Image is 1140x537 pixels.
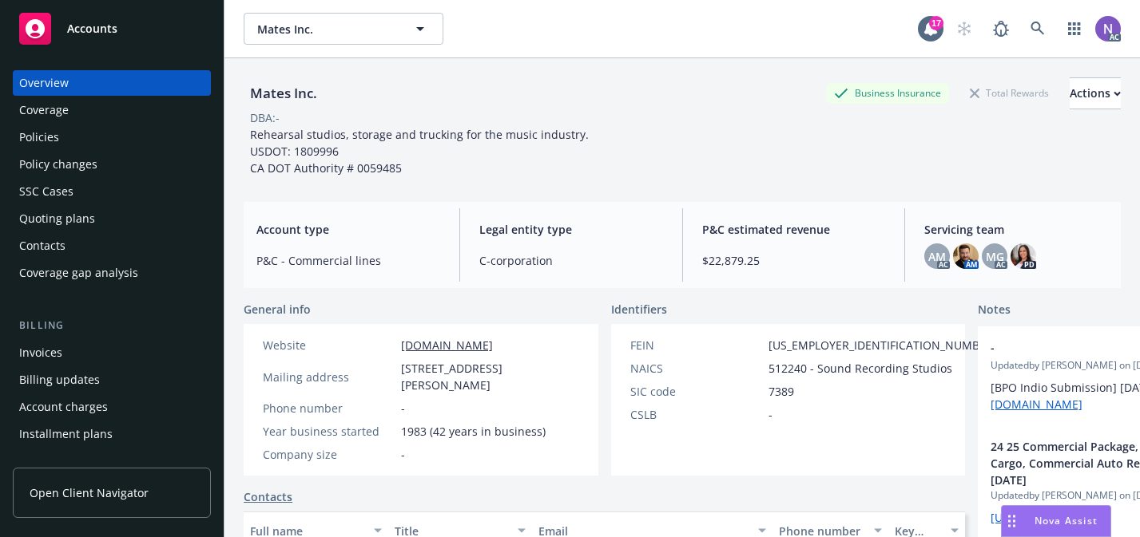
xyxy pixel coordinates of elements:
div: SIC code [630,383,762,400]
div: Account charges [19,394,108,420]
span: Identifiers [611,301,667,318]
div: Invoices [19,340,62,365]
img: photo [1011,243,1036,269]
div: Installment plans [19,421,113,447]
a: Policy changes [13,152,211,177]
a: Billing updates [13,367,211,393]
button: Actions [1070,77,1121,109]
div: SSC Cases [19,179,73,204]
a: Overview [13,70,211,96]
div: Policies [19,124,59,150]
span: $22,879.25 [702,252,886,269]
div: CSLB [630,406,762,423]
div: Billing [13,318,211,334]
div: FEIN [630,337,762,353]
a: [URL][DOMAIN_NAME] [991,510,1111,525]
div: Company size [263,446,395,463]
span: - [401,400,405,417]
div: Total Rewards [962,83,1057,103]
a: Coverage [13,97,211,123]
span: 7389 [769,383,794,400]
div: Quoting plans [19,206,95,231]
div: Drag to move [1002,506,1022,536]
a: SSC Cases [13,179,211,204]
a: Policies [13,124,211,150]
div: Coverage [19,97,69,123]
span: General info [244,301,311,318]
div: Overview [19,70,69,96]
span: Nova Assist [1035,514,1098,527]
a: Switch app [1059,13,1090,45]
div: Business Insurance [826,83,949,103]
a: Contacts [244,488,292,505]
div: Year business started [263,423,395,440]
span: [STREET_ADDRESS][PERSON_NAME] [401,360,579,393]
div: 17 [929,16,943,30]
div: Mates Inc. [244,83,324,104]
span: 1983 (42 years in business) [401,423,546,440]
a: Invoices [13,340,211,365]
span: Open Client Navigator [30,484,149,501]
span: P&C - Commercial lines [256,252,440,269]
div: Actions [1070,78,1121,109]
span: Servicing team [924,221,1108,238]
a: [DOMAIN_NAME] [401,338,493,353]
span: Accounts [67,22,117,35]
div: Contacts [19,233,66,259]
span: C-corporation [479,252,663,269]
div: Mailing address [263,369,395,385]
button: Mates Inc. [244,13,443,45]
span: Legal entity type [479,221,663,238]
span: AM [928,248,946,265]
a: Contacts [13,233,211,259]
a: Accounts [13,6,211,51]
span: 512240 - Sound Recording Studios [769,360,952,377]
div: DBA: - [250,109,280,126]
div: Coverage gap analysis [19,260,138,286]
a: Search [1022,13,1054,45]
div: Website [263,337,395,353]
div: Billing updates [19,367,100,393]
a: Coverage gap analysis [13,260,211,286]
span: Notes [978,301,1011,320]
div: Phone number [263,400,395,417]
span: P&C estimated revenue [702,221,886,238]
a: Report a Bug [985,13,1017,45]
a: Installment plans [13,421,211,447]
span: - [401,446,405,463]
span: MG [986,248,1004,265]
span: Mates Inc. [257,21,395,38]
span: [US_EMPLOYER_IDENTIFICATION_NUMBER] [769,337,997,353]
span: Account type [256,221,440,238]
div: Policy changes [19,152,97,177]
div: NAICS [630,360,762,377]
a: Start snowing [948,13,980,45]
a: Quoting plans [13,206,211,231]
span: - [769,406,773,423]
span: Rehearsal studios, storage and trucking for the music industry. USDOT: 1809996 CA DOT Authority #... [250,127,589,176]
a: Account charges [13,394,211,420]
button: Nova Assist [1001,505,1111,537]
img: photo [953,243,979,269]
img: photo [1095,16,1121,41]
